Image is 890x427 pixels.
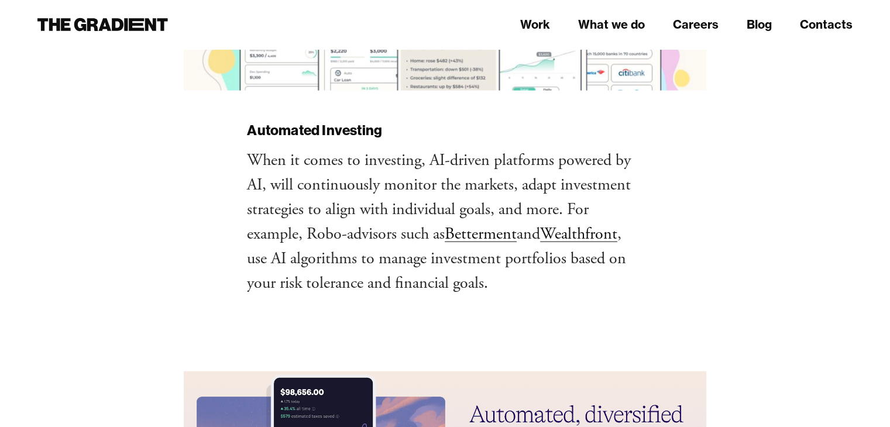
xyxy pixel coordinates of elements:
p: ‍ [247,321,643,346]
h3: Automated Investing [247,122,643,139]
a: Blog [747,16,772,33]
a: What we do [578,16,645,33]
p: When it comes to investing, AI-driven platforms powered by AI, will continuously monitor the mark... [247,148,643,295]
a: Work [520,16,550,33]
a: Contacts [800,16,853,33]
a: Betterment [445,223,517,245]
a: Careers [673,16,719,33]
a: Wealthfront [540,223,617,245]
